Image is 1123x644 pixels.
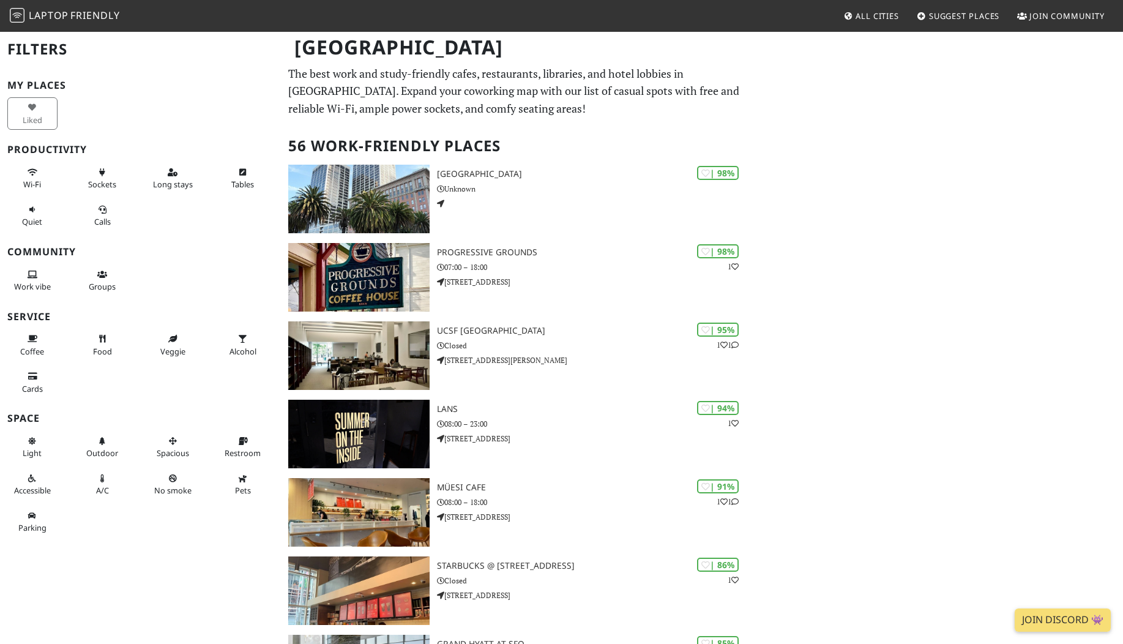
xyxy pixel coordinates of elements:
[437,433,749,444] p: [STREET_ADDRESS]
[288,556,430,625] img: Starbucks @ 100 1st St
[697,479,739,493] div: | 91%
[7,329,58,361] button: Coffee
[437,340,749,351] p: Closed
[7,246,274,258] h3: Community
[157,447,189,459] span: Spacious
[856,10,899,21] span: All Cities
[437,326,749,336] h3: UCSF [GEOGRAPHIC_DATA]
[728,261,739,272] p: 1
[838,5,904,27] a: All Cities
[1015,608,1111,632] a: Join Discord 👾
[29,9,69,22] span: Laptop
[281,400,749,468] a: LANS | 94% 1 LANS 08:00 – 23:00 [STREET_ADDRESS]
[7,431,58,463] button: Light
[20,346,44,357] span: Coffee
[154,485,192,496] span: Smoke free
[437,276,749,288] p: [STREET_ADDRESS]
[14,281,51,292] span: People working
[225,447,261,459] span: Restroom
[153,179,193,190] span: Long stays
[147,431,198,463] button: Spacious
[7,506,58,538] button: Parking
[147,329,198,361] button: Veggie
[437,511,749,523] p: [STREET_ADDRESS]
[7,80,274,91] h3: My Places
[437,261,749,273] p: 07:00 – 18:00
[288,243,430,312] img: Progressive Grounds
[23,447,42,459] span: Natural light
[285,31,747,64] h1: [GEOGRAPHIC_DATA]
[70,9,119,22] span: Friendly
[281,321,749,390] a: UCSF Mission Bay FAMRI Library | 95% 11 UCSF [GEOGRAPHIC_DATA] Closed [STREET_ADDRESS][PERSON_NAME]
[912,5,1005,27] a: Suggest Places
[281,243,749,312] a: Progressive Grounds | 98% 1 Progressive Grounds 07:00 – 18:00 [STREET_ADDRESS]
[86,447,118,459] span: Outdoor area
[288,65,742,118] p: The best work and study-friendly cafes, restaurants, libraries, and hotel lobbies in [GEOGRAPHIC_...
[147,468,198,501] button: No smoke
[437,418,749,430] p: 08:00 – 23:00
[7,311,274,323] h3: Service
[78,329,128,361] button: Food
[7,264,58,297] button: Work vibe
[281,165,749,233] a: One Market Plaza | 98% [GEOGRAPHIC_DATA] Unknown
[697,166,739,180] div: | 98%
[218,329,268,361] button: Alcohol
[437,354,749,366] p: [STREET_ADDRESS][PERSON_NAME]
[229,346,256,357] span: Alcohol
[697,244,739,258] div: | 98%
[281,478,749,547] a: Müesi Cafe | 91% 11 Müesi Cafe 08:00 – 18:00 [STREET_ADDRESS]
[1029,10,1105,21] span: Join Community
[437,404,749,414] h3: LANS
[78,468,128,501] button: A/C
[717,339,739,351] p: 1 1
[288,400,430,468] img: LANS
[288,165,430,233] img: One Market Plaza
[7,468,58,501] button: Accessible
[437,482,749,493] h3: Müesi Cafe
[218,468,268,501] button: Pets
[1012,5,1110,27] a: Join Community
[147,162,198,195] button: Long stays
[7,413,274,424] h3: Space
[288,127,742,165] h2: 56 Work-Friendly Places
[14,485,51,496] span: Accessible
[7,200,58,232] button: Quiet
[7,31,274,68] h2: Filters
[96,485,109,496] span: Air conditioned
[218,162,268,195] button: Tables
[23,179,41,190] span: Stable Wi-Fi
[437,169,749,179] h3: [GEOGRAPHIC_DATA]
[22,216,42,227] span: Quiet
[78,264,128,297] button: Groups
[94,216,111,227] span: Video/audio calls
[728,574,739,586] p: 1
[437,496,749,508] p: 08:00 – 18:00
[288,478,430,547] img: Müesi Cafe
[7,366,58,399] button: Cards
[437,247,749,258] h3: Progressive Grounds
[7,162,58,195] button: Wi-Fi
[18,522,47,533] span: Parking
[697,323,739,337] div: | 95%
[160,346,185,357] span: Veggie
[437,590,749,601] p: [STREET_ADDRESS]
[7,144,274,155] h3: Productivity
[78,162,128,195] button: Sockets
[281,556,749,625] a: Starbucks @ 100 1st St | 86% 1 Starbucks @ [STREET_ADDRESS] Closed [STREET_ADDRESS]
[78,431,128,463] button: Outdoor
[728,417,739,429] p: 1
[10,8,24,23] img: LaptopFriendly
[10,6,120,27] a: LaptopFriendly LaptopFriendly
[22,383,43,394] span: Credit cards
[235,485,251,496] span: Pet friendly
[231,179,254,190] span: Work-friendly tables
[697,401,739,415] div: | 94%
[218,431,268,463] button: Restroom
[717,496,739,507] p: 1 1
[93,346,112,357] span: Food
[89,281,116,292] span: Group tables
[929,10,1000,21] span: Suggest Places
[437,183,749,195] p: Unknown
[88,179,116,190] span: Power sockets
[437,561,749,571] h3: Starbucks @ [STREET_ADDRESS]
